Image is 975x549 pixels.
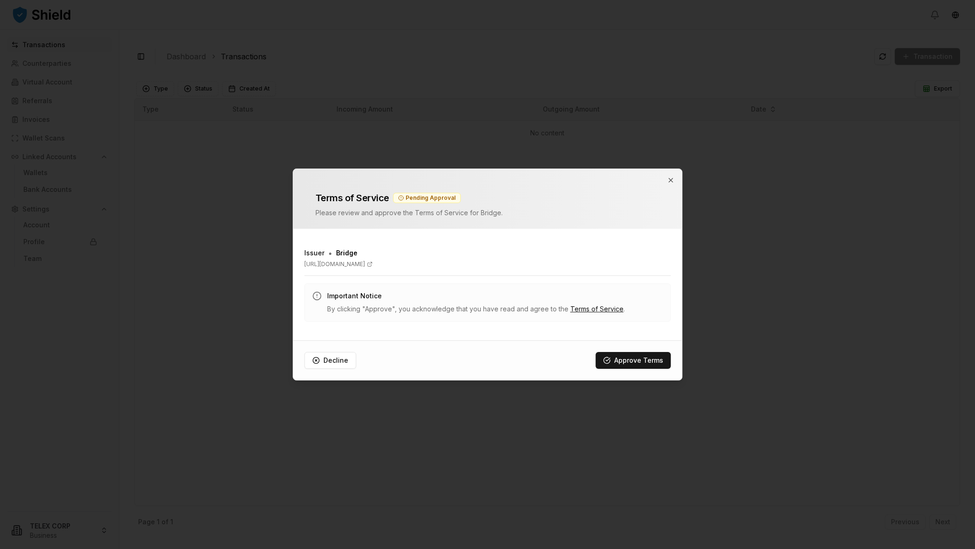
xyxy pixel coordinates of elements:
span: • [328,247,332,259]
p: Please review and approve the Terms of Service for Bridge . [316,208,660,218]
a: Terms of Service [570,305,624,313]
button: Decline [304,352,356,369]
h3: Important Notice [327,291,625,301]
h3: Issuer [304,248,324,258]
a: [URL][DOMAIN_NAME] [304,260,671,268]
button: Approve Terms [596,352,671,369]
span: Bridge [336,248,358,258]
p: By clicking "Approve", you acknowledge that you have read and agree to the . [327,304,625,314]
h2: Terms of Service [316,191,389,204]
div: Pending Approval [393,193,461,203]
